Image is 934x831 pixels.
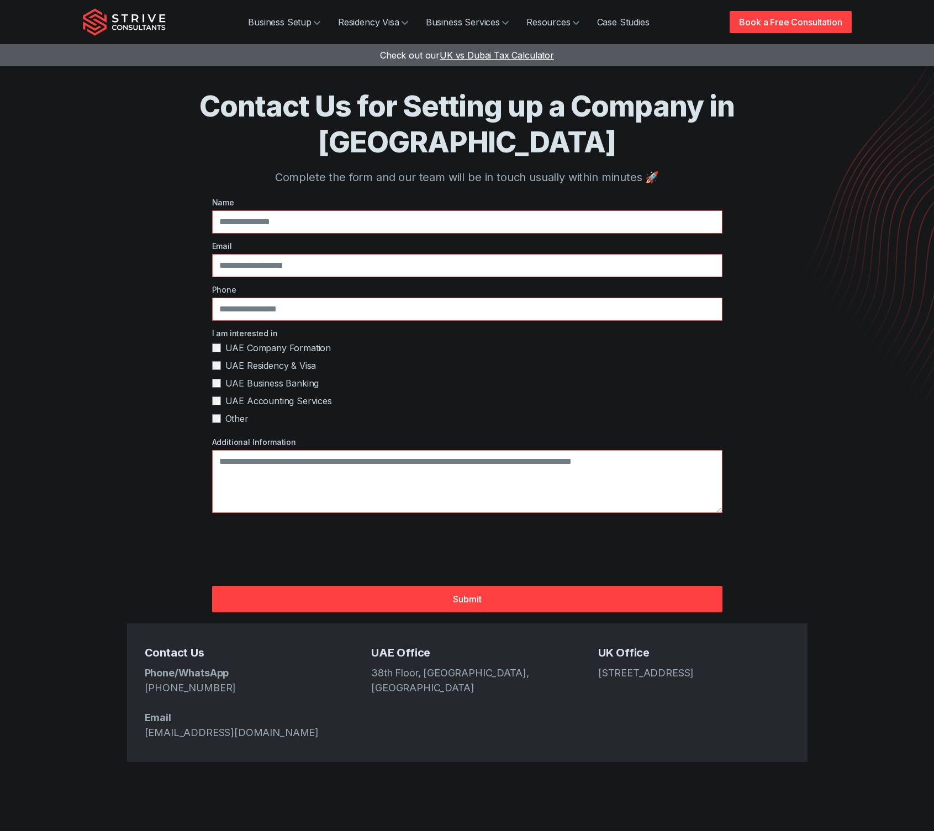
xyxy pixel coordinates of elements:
[212,586,722,612] button: Submit
[212,414,221,423] input: Other
[225,394,332,407] span: UAE Accounting Services
[518,11,588,33] a: Resources
[730,11,851,33] a: Book a Free Consultation
[440,50,554,61] span: UK vs Dubai Tax Calculator
[239,11,329,33] a: Business Setup
[598,645,790,661] h5: UK Office
[212,396,221,405] input: UAE Accounting Services
[380,50,554,61] a: Check out ourUK vs Dubai Tax Calculator
[225,341,331,354] span: UAE Company Formation
[127,169,808,186] p: Complete the form and our team will be in touch usually within minutes 🚀
[212,379,221,388] input: UAE Business Banking
[371,665,563,695] address: 38th Floor, [GEOGRAPHIC_DATA], [GEOGRAPHIC_DATA]
[225,412,249,425] span: Other
[225,377,319,390] span: UAE Business Banking
[371,645,563,661] h5: UAE Office
[212,530,380,573] iframe: reCAPTCHA
[417,11,518,33] a: Business Services
[83,8,166,36] img: Strive Consultants
[145,712,171,723] strong: Email
[329,11,417,33] a: Residency Visa
[598,665,790,680] address: [STREET_ADDRESS]
[127,88,808,160] h1: Contact Us for Setting up a Company in [GEOGRAPHIC_DATA]
[212,361,221,370] input: UAE Residency & Visa
[145,682,236,694] a: [PHONE_NUMBER]
[212,284,722,295] label: Phone
[212,327,722,339] label: I am interested in
[588,11,658,33] a: Case Studies
[145,727,319,738] a: [EMAIL_ADDRESS][DOMAIN_NAME]
[212,343,221,352] input: UAE Company Formation
[145,645,336,661] h5: Contact Us
[212,240,722,252] label: Email
[212,436,722,448] label: Additional Information
[145,667,229,679] strong: Phone/WhatsApp
[212,197,722,208] label: Name
[225,359,316,372] span: UAE Residency & Visa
